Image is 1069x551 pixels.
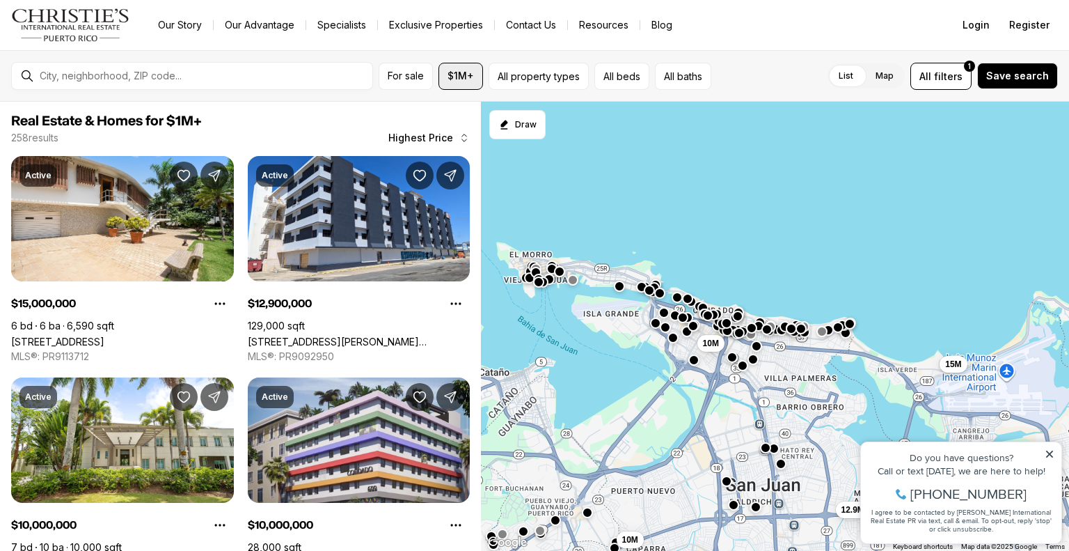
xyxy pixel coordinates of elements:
[828,63,864,88] label: List
[841,504,864,515] span: 12.9M
[147,15,213,35] a: Our Story
[378,15,494,35] a: Exclusive Properties
[986,70,1049,82] span: Save search
[977,63,1058,89] button: Save search
[380,124,478,152] button: Highest Price
[406,383,434,411] button: Save Property: 609 CONDADO AVENUE
[910,63,972,90] button: Allfilters1
[206,290,234,318] button: Property options
[436,162,464,189] button: Share Property
[11,132,58,143] p: 258 results
[640,15,683,35] a: Blog
[594,63,649,90] button: All beds
[170,383,198,411] button: Save Property: 9 CASTANA ST
[214,15,306,35] a: Our Advantage
[388,70,424,82] span: For sale
[940,356,967,373] button: 15M
[200,162,228,189] button: Share Property
[702,338,718,349] span: 10M
[448,70,474,82] span: $1M+
[248,336,470,348] a: 602 BARBOSA AVE, SAN JUAN PR, 00926
[495,15,567,35] button: Contact Us
[438,63,483,90] button: $1M+
[11,336,104,348] a: 20 AMAPOLA ST, CAROLINA PR, 00979
[864,63,905,88] label: Map
[388,132,453,143] span: Highest Price
[436,383,464,411] button: Share Property
[697,335,724,352] button: 10M
[568,15,640,35] a: Resources
[655,63,711,90] button: All baths
[954,11,998,39] button: Login
[25,391,52,403] p: Active
[262,391,288,403] p: Active
[1009,20,1050,31] span: Register
[306,15,377,35] a: Specialists
[406,162,434,189] button: Save Property: 602 BARBOSA AVE
[945,359,961,370] span: 15M
[835,502,869,518] button: 12.9M
[170,162,198,189] button: Save Property: 20 AMAPOLA ST
[200,383,228,411] button: Share Property
[442,511,470,539] button: Property options
[15,45,201,54] div: Call or text [DATE], we are here to help!
[489,110,546,139] button: Start drawing
[206,511,234,539] button: Property options
[379,63,433,90] button: For sale
[616,531,643,548] button: 10M
[963,20,990,31] span: Login
[11,8,130,42] img: logo
[919,69,931,84] span: All
[934,69,963,84] span: filters
[11,114,202,128] span: Real Estate & Homes for $1M+
[442,290,470,318] button: Property options
[15,31,201,41] div: Do you have questions?
[17,86,198,112] span: I agree to be contacted by [PERSON_NAME] International Real Estate PR via text, call & email. To ...
[489,63,589,90] button: All property types
[57,65,173,79] span: [PHONE_NUMBER]
[621,534,638,545] span: 10M
[262,170,288,181] p: Active
[25,170,52,181] p: Active
[968,61,971,72] span: 1
[1001,11,1058,39] button: Register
